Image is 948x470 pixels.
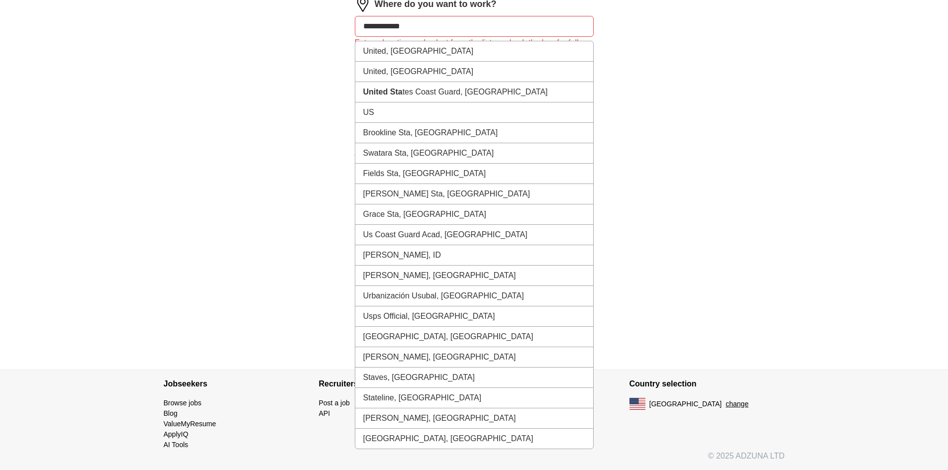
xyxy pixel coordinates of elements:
li: United, [GEOGRAPHIC_DATA] [355,62,593,82]
a: ApplyIQ [164,430,189,438]
li: Fields Sta, [GEOGRAPHIC_DATA] [355,164,593,184]
a: ValueMyResume [164,420,216,428]
span: [GEOGRAPHIC_DATA] [649,399,722,409]
li: Swatara Sta, [GEOGRAPHIC_DATA] [355,143,593,164]
h4: Country selection [630,370,785,398]
li: [PERSON_NAME], ID [355,245,593,266]
li: United, [GEOGRAPHIC_DATA] [355,41,593,62]
a: Browse jobs [164,399,202,407]
div: © 2025 ADZUNA LTD [156,450,793,470]
li: Usps Official, [GEOGRAPHIC_DATA] [355,306,593,327]
li: [PERSON_NAME], [GEOGRAPHIC_DATA] [355,266,593,286]
li: [PERSON_NAME], [GEOGRAPHIC_DATA] [355,347,593,368]
li: Grace Sta, [GEOGRAPHIC_DATA] [355,204,593,225]
li: US [355,102,593,123]
li: Staves, [GEOGRAPHIC_DATA] [355,368,593,388]
img: US flag [630,398,645,410]
li: Urbanización Usubal, [GEOGRAPHIC_DATA] [355,286,593,306]
a: Blog [164,409,178,417]
li: [GEOGRAPHIC_DATA], [GEOGRAPHIC_DATA] [355,327,593,347]
li: [GEOGRAPHIC_DATA], [GEOGRAPHIC_DATA] [355,429,593,449]
li: Brookline Sta, [GEOGRAPHIC_DATA] [355,123,593,143]
li: tes Coast Guard, [GEOGRAPHIC_DATA] [355,82,593,102]
div: Enter a location and select from the list, or check the box for fully remote roles [355,37,594,61]
strong: United Sta [363,88,403,96]
a: AI Tools [164,441,189,449]
button: change [726,399,748,409]
li: [PERSON_NAME] Sta, [GEOGRAPHIC_DATA] [355,184,593,204]
a: API [319,409,330,417]
a: Post a job [319,399,350,407]
li: Stateline, [GEOGRAPHIC_DATA] [355,388,593,408]
li: [PERSON_NAME], [GEOGRAPHIC_DATA] [355,408,593,429]
li: Us Coast Guard Acad, [GEOGRAPHIC_DATA] [355,225,593,245]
